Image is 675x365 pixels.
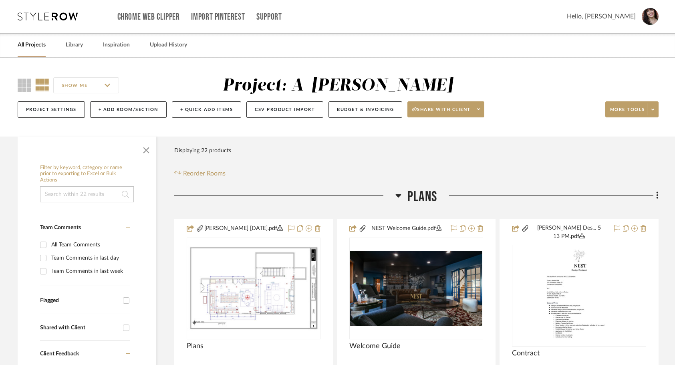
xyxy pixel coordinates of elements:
[512,349,540,358] span: Contract
[246,101,323,118] button: CSV Product Import
[66,40,83,50] a: Library
[40,351,79,357] span: Client Feedback
[138,141,154,157] button: Close
[51,252,128,264] div: Team Comments in last day
[605,101,659,117] button: More tools
[117,14,180,20] a: Chrome Web Clipper
[529,224,609,241] button: [PERSON_NAME] Des... 5 13 PM.pdf
[204,224,283,234] button: [PERSON_NAME] [DATE].pdf
[349,342,401,351] span: Welcome Guide
[610,107,645,119] span: More tools
[256,14,282,20] a: Support
[51,265,128,278] div: Team Comments in last week
[172,101,242,118] button: + Quick Add Items
[187,246,320,331] img: Plans
[350,251,482,326] img: Welcome Guide
[191,14,245,20] a: Import Pinterest
[40,165,134,184] h6: Filter by keyword, category or name prior to exporting to Excel or Bulk Actions
[103,40,130,50] a: Inspiration
[40,225,81,230] span: Team Comments
[412,107,471,119] span: Share with client
[187,238,320,339] div: 0
[328,101,402,118] button: Budget & Invoicing
[567,12,636,21] span: Hello, [PERSON_NAME]
[40,186,134,202] input: Search within 22 results
[183,169,226,178] span: Reorder Rooms
[40,297,119,304] div: Flagged
[40,325,119,331] div: Shared with Client
[174,143,231,159] div: Displaying 22 products
[174,169,226,178] button: Reorder Rooms
[407,101,484,117] button: Share with client
[367,224,446,234] button: NEST Welcome Guide.pdf
[544,246,615,346] img: Contract
[18,101,85,118] button: Project Settings
[407,188,437,206] span: Plans
[18,40,46,50] a: All Projects
[223,77,453,94] div: Project: A-[PERSON_NAME]
[90,101,167,118] button: + Add Room/Section
[350,238,483,339] div: 0
[187,342,204,351] span: Plans
[642,8,659,25] img: avatar
[150,40,187,50] a: Upload History
[51,238,128,251] div: All Team Comments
